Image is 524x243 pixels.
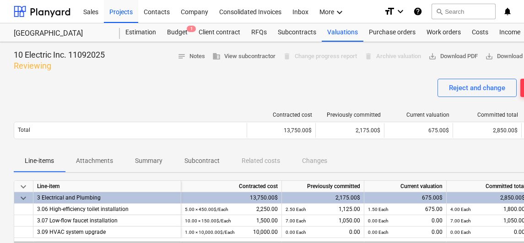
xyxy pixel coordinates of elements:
p: Reviewing [14,60,105,71]
small: 10.00 × 150.00$ / Each [185,218,231,223]
small: 7.00 Each [450,218,471,223]
div: Contracted cost [251,112,312,118]
p: 10 Electric Inc. 11092025 [14,49,105,60]
div: Current valuation [388,112,449,118]
div: 1,125.00 [286,204,360,215]
div: Previously committed [319,112,381,118]
div: Reject and change [449,82,505,94]
div: 1,050.00 [286,215,360,227]
small: 1.50 Each [368,207,389,212]
div: 675.00$ [364,192,447,204]
p: Summary [135,156,162,166]
i: Knowledge base [413,6,422,17]
div: [GEOGRAPHIC_DATA] [14,29,109,38]
div: Previously committed [282,181,364,192]
small: 5.00 × 450.00$ / Each [185,207,228,212]
div: Committed total [457,112,518,118]
div: 3.09 HVAC system upgrade [37,227,177,238]
div: 3.07 Low-flow faucet installation [37,215,177,227]
small: 2.50 Each [286,207,306,212]
a: Estimation [120,23,162,42]
span: search [436,8,443,15]
div: Budget [162,23,193,42]
small: 7.00 Each [286,218,306,223]
span: keyboard_arrow_down [18,193,29,204]
div: 3 Electrical and Plumbing [37,192,177,204]
button: Search [432,4,496,19]
span: business [212,52,221,60]
span: View subcontractor [212,51,276,62]
div: 2,175.00$ [315,123,384,138]
a: RFQs [246,23,272,42]
div: 2,175.00$ [282,192,364,204]
span: save_alt [428,52,437,60]
div: Line-item [33,181,181,192]
a: Client contract [193,23,246,42]
span: Notes [178,51,205,62]
button: View subcontractor [209,49,279,64]
div: 2,850.00$ [453,123,521,138]
div: Contracted cost [181,181,282,192]
p: Subcontract [184,156,220,166]
a: Subcontracts [272,23,322,42]
iframe: Chat Widget [478,199,524,243]
div: 13,750.00$ [181,192,282,204]
a: Valuations [322,23,363,42]
span: keyboard_arrow_down [18,181,29,192]
span: 1 [187,26,196,32]
span: Download PDF [428,51,478,62]
small: 1.00 × 10,000.00$ / Each [185,230,235,235]
small: 0.00 Each [286,230,306,235]
a: Purchase orders [363,23,421,42]
div: 675.00$ [384,123,453,138]
i: keyboard_arrow_down [334,7,345,18]
div: Current valuation [364,181,447,192]
div: 2,250.00 [185,204,278,215]
div: 13,750.00$ [247,123,315,138]
a: Costs [466,23,494,42]
a: Work orders [421,23,466,42]
button: Reject and change [438,79,517,97]
a: Budget1 [162,23,193,42]
p: Line-items [25,156,54,166]
p: Total [18,126,30,134]
p: Attachments [76,156,113,166]
div: 0.00 [368,215,443,227]
i: notifications [503,6,512,17]
small: 0.00 Each [368,230,389,235]
small: 4.00 Each [450,207,471,212]
button: Download PDF [425,49,481,64]
div: 3.06 High-efficiency toilet installation [37,204,177,215]
span: notes [178,52,186,60]
div: 0.00 [286,227,360,238]
small: 0.00 Each [368,218,389,223]
small: 0.00 Each [450,230,471,235]
button: Notes [174,49,209,64]
div: 0.00 [368,227,443,238]
div: 1,500.00 [185,215,278,227]
i: format_size [384,6,395,17]
span: save_alt [485,52,493,60]
i: keyboard_arrow_down [395,6,406,17]
div: 675.00 [368,204,443,215]
div: 10,000.00 [185,227,278,238]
